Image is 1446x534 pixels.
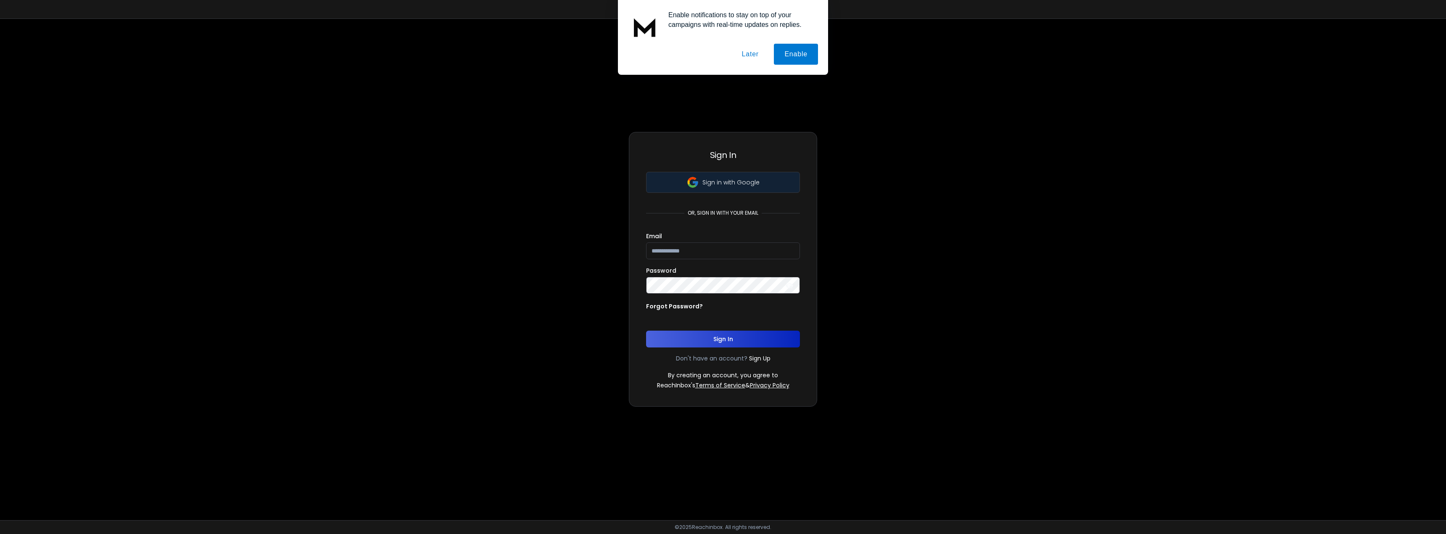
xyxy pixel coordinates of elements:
a: Sign Up [749,354,770,363]
a: Privacy Policy [750,381,789,389]
a: Terms of Service [695,381,745,389]
label: Password [646,268,676,274]
p: Sign in with Google [702,178,760,187]
button: Later [731,44,769,65]
button: Sign In [646,331,800,347]
p: or, sign in with your email [684,210,762,216]
p: ReachInbox's & [657,381,789,389]
img: notification icon [628,10,662,44]
p: Don't have an account? [676,354,747,363]
h3: Sign In [646,149,800,161]
button: Sign in with Google [646,172,800,193]
div: Enable notifications to stay on top of your campaigns with real-time updates on replies. [662,10,818,29]
p: © 2025 Reachinbox. All rights reserved. [675,524,771,531]
label: Email [646,233,662,239]
p: By creating an account, you agree to [668,371,778,379]
p: Forgot Password? [646,302,703,310]
button: Enable [774,44,818,65]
